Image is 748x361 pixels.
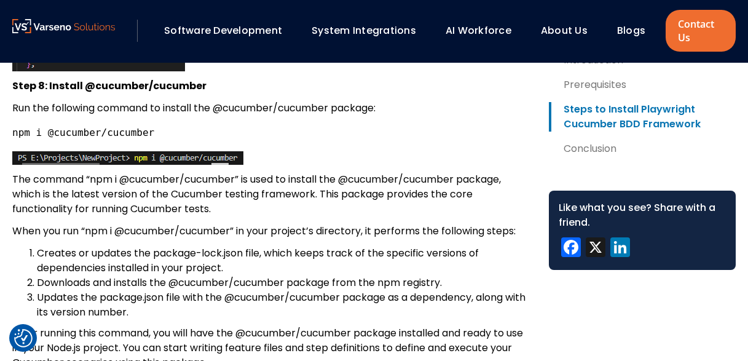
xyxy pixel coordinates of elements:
div: Blogs [611,20,663,41]
a: Steps to Install Playwright Cucumber BDD Framework [549,102,736,132]
img: Revisit consent button [14,329,33,347]
li: Creates or updates the package-lock.json file, which keeps track of the specific versions of depe... [37,246,529,276]
a: System Integrations [312,23,416,38]
a: Varseno Solutions – Product Engineering & IT Services [12,18,115,43]
li: Updates the package.json file with the @cucumber/cucumber package as a dependency, along with its... [37,290,529,320]
div: About Us [535,20,605,41]
a: Software Development [164,23,282,38]
div: AI Workforce [439,20,529,41]
a: About Us [541,23,588,38]
a: X [583,237,608,260]
img: Varseno Solutions – Product Engineering & IT Services [12,19,115,33]
code: npm i @cucumber/cucumber [12,127,154,138]
p: When you run “npm i @cucumber/cucumber” in your project’s directory, it performs the following st... [12,224,529,239]
p: Run the following command to install the @cucumber/cucumber package: [12,101,529,116]
a: AI Workforce [446,23,511,38]
li: Downloads and installs the @cucumber/cucumber package from the npm registry. [37,276,529,290]
div: Software Development [158,20,299,41]
a: Conclusion [549,141,736,156]
a: Facebook [559,237,583,260]
div: System Integrations [305,20,433,41]
p: The command “npm i @cucumber/cucumber” is used to install the @cucumber/cucumber package, which i... [12,172,529,216]
a: Blogs [617,23,645,38]
strong: Step 8: Install @cucumber/cucumber [12,79,207,93]
a: LinkedIn [608,237,632,260]
a: Prerequisites [549,77,736,92]
div: Like what you see? Share with a friend. [559,200,726,230]
button: Cookie Settings [14,329,33,347]
a: Contact Us [666,10,736,52]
